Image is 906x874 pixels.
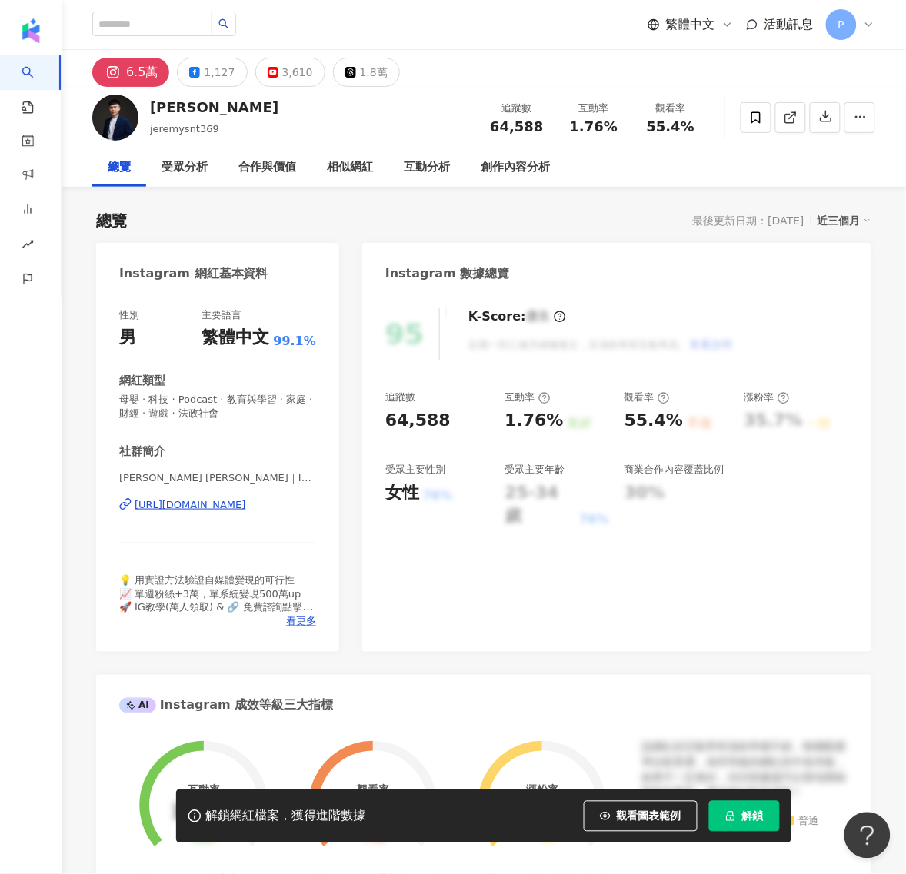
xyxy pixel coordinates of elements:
[150,98,278,117] div: [PERSON_NAME]
[286,615,316,629] span: 看更多
[625,463,724,477] div: 商業合作內容覆蓋比例
[92,95,138,141] img: KOL Avatar
[327,158,373,177] div: 相似網紅
[202,308,241,322] div: 主要語言
[742,810,764,822] span: 解鎖
[119,444,165,460] div: 社群簡介
[22,55,52,115] a: search
[725,811,736,822] span: lock
[666,16,715,33] span: 繁體中文
[119,574,314,642] span: 💡 用實證方法驗證自媒體變現的可行性 📈 單週粉絲+3萬，單系統變現500萬up 🚀 IG教學(萬人領取) & 🔗 免費諮詢點擊連結 🎙️ Podcast | 你也想紅嗎? @berednext
[119,393,316,420] span: 母嬰 · 科技 · Podcast · 教育與學習 · 家庭 · 財經 · 遊戲 · 法政社會
[238,158,296,177] div: 合作與價值
[570,119,618,135] span: 1.76%
[565,101,623,116] div: 互動率
[584,801,698,832] button: 觀看圖表範例
[641,101,700,116] div: 觀看率
[505,390,551,404] div: 互動率
[625,409,683,433] div: 55.4%
[617,810,681,822] span: 觀看圖表範例
[205,809,365,825] div: 解鎖網紅檔案，獲得進階數據
[505,409,564,433] div: 1.76%
[119,498,316,512] a: [URL][DOMAIN_NAME]
[273,333,316,350] span: 99.1%
[709,801,780,832] button: 解鎖
[162,158,208,177] div: 受眾分析
[218,18,229,29] span: search
[96,210,127,231] div: 總覽
[764,17,814,32] span: 活動訊息
[92,58,169,87] button: 6.5萬
[385,390,415,404] div: 追蹤數
[481,158,550,177] div: 創作內容分析
[385,463,445,477] div: 受眾主要性別
[505,463,565,477] div: 受眾主要年齡
[119,265,268,282] div: Instagram 網紅基本資料
[119,697,333,714] div: Instagram 成效等級三大指標
[188,784,220,796] div: 互動率
[642,740,848,800] div: 該網紅的互動率和漲粉率都不錯，唯獨觀看率比較普通，為同等級的網紅的中低等級，效果不一定會好，但仍然建議可以發包開箱類型的案型，應該會比較有成效！
[126,61,158,83] div: 6.5萬
[490,118,543,135] span: 64,588
[119,308,139,322] div: 性別
[150,123,219,135] span: jeremysnt369
[119,698,156,713] div: AI
[526,784,558,796] div: 漲粉率
[119,373,165,389] div: 網紅類型
[647,119,694,135] span: 55.4%
[693,214,804,227] div: 最後更新日期：[DATE]
[360,61,388,83] div: 1.8萬
[255,58,325,87] button: 3,610
[385,409,451,433] div: 64,588
[22,229,34,264] span: rise
[625,390,670,404] div: 觀看率
[838,16,844,33] span: P
[202,326,269,350] div: 繁體中文
[177,58,247,87] button: 1,127
[404,158,450,177] div: 互動分析
[135,498,246,512] div: [URL][DOMAIN_NAME]
[282,61,313,83] div: 3,610
[108,158,131,177] div: 總覽
[488,101,546,116] div: 追蹤數
[119,326,136,350] div: 男
[119,471,316,485] span: [PERSON_NAME] [PERSON_NAME]｜IG經營顧問 | jeremysnt369
[357,784,389,796] div: 觀看率
[818,211,871,231] div: 近三個月
[18,18,43,43] img: logo icon
[744,390,790,404] div: 漲粉率
[333,58,400,87] button: 1.8萬
[385,265,510,282] div: Instagram 數據總覽
[385,481,419,505] div: 女性
[204,61,235,83] div: 1,127
[468,308,566,325] div: K-Score :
